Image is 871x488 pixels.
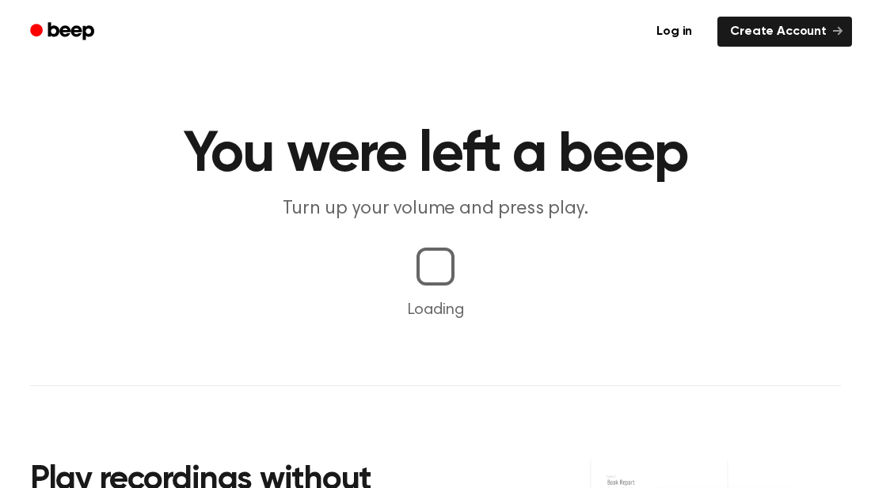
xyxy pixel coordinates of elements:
p: Loading [19,298,852,322]
p: Turn up your volume and press play. [131,196,740,222]
a: Beep [19,17,108,47]
a: Create Account [717,17,852,47]
h1: You were left a beep [30,127,841,183]
a: Log in [641,13,708,50]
